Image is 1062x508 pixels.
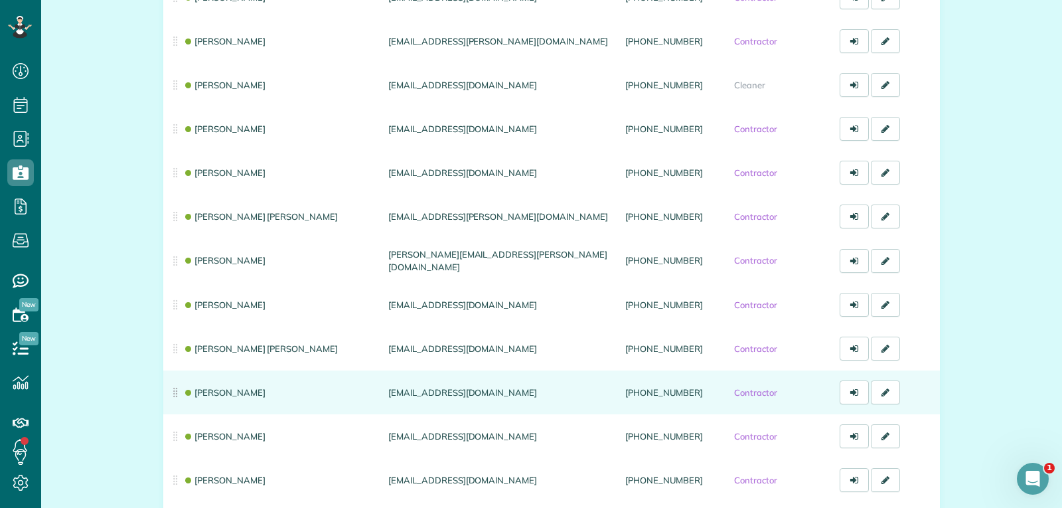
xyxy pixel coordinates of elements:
[183,387,265,398] a: [PERSON_NAME]
[734,387,777,398] span: Contractor
[383,151,620,195] td: [EMAIL_ADDRESS][DOMAIN_NAME]
[625,475,702,485] a: [PHONE_NUMBER]
[183,255,265,266] a: [PERSON_NAME]
[383,327,620,371] td: [EMAIL_ADDRESS][DOMAIN_NAME]
[625,36,702,46] a: [PHONE_NUMBER]
[183,124,265,134] a: [PERSON_NAME]
[734,431,777,442] span: Contractor
[383,458,620,502] td: [EMAIL_ADDRESS][DOMAIN_NAME]
[734,211,777,222] span: Contractor
[625,211,702,222] a: [PHONE_NUMBER]
[734,299,777,310] span: Contractor
[734,36,777,46] span: Contractor
[625,343,702,354] a: [PHONE_NUMBER]
[734,255,777,266] span: Contractor
[625,299,702,310] a: [PHONE_NUMBER]
[383,195,620,238] td: [EMAIL_ADDRESS][PERSON_NAME][DOMAIN_NAME]
[183,299,265,310] a: [PERSON_NAME]
[625,255,702,266] a: [PHONE_NUMBER]
[625,80,702,90] a: [PHONE_NUMBER]
[383,107,620,151] td: [EMAIL_ADDRESS][DOMAIN_NAME]
[1044,463,1055,473] span: 1
[183,211,338,222] a: [PERSON_NAME] [PERSON_NAME]
[19,298,38,311] span: New
[183,343,338,354] a: [PERSON_NAME] [PERSON_NAME]
[183,431,265,442] a: [PERSON_NAME]
[625,431,702,442] a: [PHONE_NUMBER]
[625,387,702,398] a: [PHONE_NUMBER]
[383,19,620,63] td: [EMAIL_ADDRESS][PERSON_NAME][DOMAIN_NAME]
[734,124,777,134] span: Contractor
[183,80,265,90] a: [PERSON_NAME]
[734,167,777,178] span: Contractor
[734,80,765,90] span: Cleaner
[183,167,265,178] a: [PERSON_NAME]
[383,63,620,107] td: [EMAIL_ADDRESS][DOMAIN_NAME]
[183,36,265,46] a: [PERSON_NAME]
[383,414,620,458] td: [EMAIL_ADDRESS][DOMAIN_NAME]
[383,371,620,414] td: [EMAIL_ADDRESS][DOMAIN_NAME]
[734,343,777,354] span: Contractor
[625,124,702,134] a: [PHONE_NUMBER]
[1017,463,1049,495] iframe: Intercom live chat
[183,475,265,485] a: [PERSON_NAME]
[734,475,777,485] span: Contractor
[625,167,702,178] a: [PHONE_NUMBER]
[19,332,38,345] span: New
[383,238,620,283] td: [PERSON_NAME][EMAIL_ADDRESS][PERSON_NAME][DOMAIN_NAME]
[383,283,620,327] td: [EMAIL_ADDRESS][DOMAIN_NAME]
